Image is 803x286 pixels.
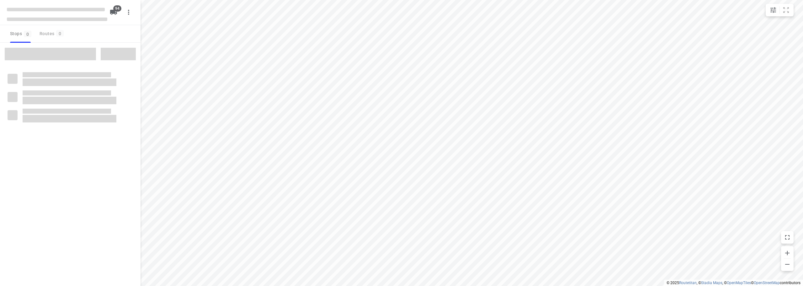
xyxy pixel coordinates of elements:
[754,281,780,285] a: OpenStreetMap
[766,4,794,16] div: small contained button group
[679,281,697,285] a: Routetitan
[701,281,722,285] a: Stadia Maps
[767,4,779,16] button: Map settings
[667,281,800,285] li: © 2025 , © , © © contributors
[727,281,751,285] a: OpenMapTiles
